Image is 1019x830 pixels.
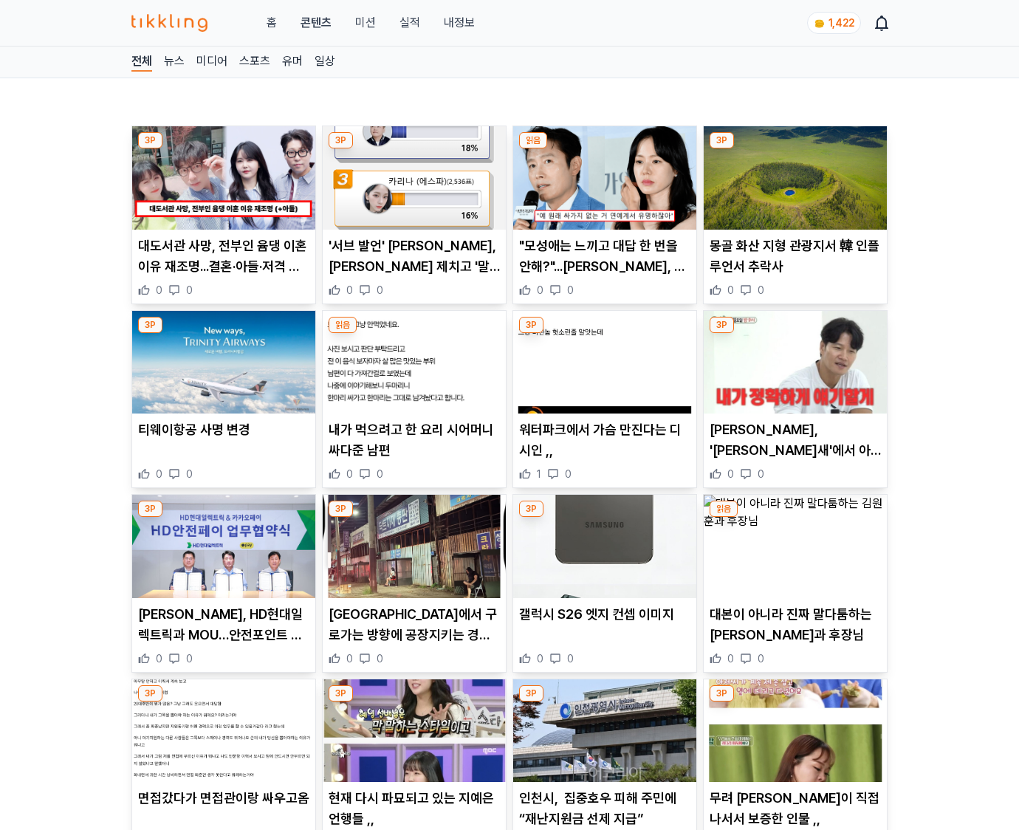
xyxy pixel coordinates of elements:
div: 3P [710,685,734,702]
div: 3P 카카오페이, HD현대일렉트릭과 MOU…안전포인트 연동 [PERSON_NAME], HD현대일렉트릭과 MOU…안전포인트 연동 0 0 [131,494,316,673]
div: 3P [519,501,543,517]
div: 3P 영등포에서 구로가는 방향에 공장지키는 경비들 [GEOGRAPHIC_DATA]에서 구로가는 방향에 공장지키는 경비들 0 0 [322,494,507,673]
span: 0 [727,283,734,298]
span: 0 [567,283,574,298]
div: 읽음 [329,317,357,333]
a: 홈 [267,14,277,32]
div: 읽음 "모성애는 느끼고 대답 한 번을 안해?"...이병헌, 제작보고회 현장서 '손예진 인성' 폭로 '아역배우 홀대' 논란 "모성애는 느끼고 대답 한 번을 안해?"...[PER... [512,126,697,304]
p: 면접갔다가 면접관이랑 싸우고옴 [138,788,309,809]
img: '서브 발언' 김진웅, 곽튜브·카리나 제치고 '말실수로 이미지 타격 큰 스타' 1위 [323,126,506,230]
div: 3P [519,685,543,702]
a: 유머 [282,52,303,72]
a: 내정보 [444,14,475,32]
a: coin 1,422 [807,12,858,34]
p: '서브 발언' [PERSON_NAME], [PERSON_NAME] 제치고 '말실수로 이미지 타격 큰 스타' 1위 [329,236,500,277]
span: 0 [156,467,162,481]
div: 3P 대도서관 사망, 전부인 윰댕 이혼 이유 재조명...결혼·아들·저격 총정리 (+장애, 자폐) 대도서관 사망, 전부인 윰댕 이혼 이유 재조명...결혼·아들·저격 총정리 (+... [131,126,316,304]
span: 0 [346,283,353,298]
img: "모성애는 느끼고 대답 한 번을 안해?"...이병헌, 제작보고회 현장서 '손예진 인성' 폭로 '아역배우 홀대' 논란 [513,126,696,230]
span: 0 [346,651,353,666]
div: 3P [519,317,543,333]
img: 갤럭시 S26 엣지 컨셉 이미지 [513,495,696,598]
span: 0 [758,467,764,481]
div: 3P [138,132,162,148]
div: 3P 몽골 화산 지형 관광지서 韓 인플루언서 추락사 몽골 화산 지형 관광지서 韓 인플루언서 추락사 0 0 [703,126,888,304]
a: 실적 [399,14,420,32]
span: 0 [186,467,193,481]
p: 현재 다시 파묘되고 있는 지예은 언행들 ,, [329,788,500,829]
div: 3P [138,685,162,702]
p: 워터파크에서 가슴 만진다는 디시인 ,, [519,419,690,461]
span: 0 [758,283,764,298]
div: 3P [329,685,353,702]
span: 0 [758,651,764,666]
p: 티웨이항공 사명 변경 [138,419,309,440]
span: 0 [346,467,353,481]
div: 3P [138,501,162,517]
div: 3P 워터파크에서 가슴 만진다는 디시인 ,, 워터파크에서 가슴 만진다는 디시인 ,, 1 0 [512,310,697,489]
img: coin [814,18,826,30]
div: 읽음 [519,132,547,148]
div: 3P [710,132,734,148]
span: 0 [537,651,543,666]
div: 3P 티웨이항공 사명 변경 티웨이항공 사명 변경 0 0 [131,310,316,489]
div: 읽음 대본이 아니라 진짜 말다툼하는 김원훈과 후장님 대본이 아니라 진짜 말다툼하는 [PERSON_NAME]과 후장님 0 0 [703,494,888,673]
span: 0 [377,651,383,666]
span: 0 [565,467,572,481]
img: 몽골 화산 지형 관광지서 韓 인플루언서 추락사 [704,126,887,230]
p: [PERSON_NAME], HD현대일렉트릭과 MOU…안전포인트 연동 [138,604,309,645]
a: 일상 [315,52,335,72]
span: 1,422 [828,17,854,29]
img: 면접갔다가 면접관이랑 싸우고옴 [132,679,315,783]
div: 3P [138,317,162,333]
p: [GEOGRAPHIC_DATA]에서 구로가는 방향에 공장지키는 경비들 [329,604,500,645]
img: 인천시, 집중호우 피해 주민에 “재난지원금 선제 지급” [513,679,696,783]
img: 영등포에서 구로가는 방향에 공장지키는 경비들 [323,495,506,598]
img: 티끌링 [131,14,207,32]
div: 읽음 [710,501,738,517]
button: 미션 [355,14,376,32]
a: 콘텐츠 [301,14,332,32]
a: 전체 [131,52,152,72]
span: 0 [377,467,383,481]
a: 뉴스 [164,52,185,72]
span: 0 [727,651,734,666]
p: 대본이 아니라 진짜 말다툼하는 [PERSON_NAME]과 후장님 [710,604,881,645]
img: 대본이 아니라 진짜 말다툼하는 김원훈과 후장님 [704,495,887,598]
span: 0 [567,651,574,666]
p: 대도서관 사망, 전부인 윰댕 이혼 이유 재조명...결혼·아들·저격 총정리 (+[PERSON_NAME], 자폐) [138,236,309,277]
span: 0 [727,467,734,481]
img: 워터파크에서 가슴 만진다는 디시인 ,, [513,311,696,414]
span: 1 [537,467,541,481]
span: 0 [186,651,193,666]
div: 읽음 내가 먹으려고 한 요리 시어머니 싸다준 남편 내가 먹으려고 한 요리 시어머니 싸다준 남편 0 0 [322,310,507,489]
div: 3P 갤럭시 S26 엣지 컨셉 이미지 갤럭시 S26 엣지 컨셉 이미지 0 0 [512,494,697,673]
p: "모성애는 느끼고 대답 한 번을 안해?"...[PERSON_NAME], 제작보고회 현장서 '손예진 인성' 폭로 '아역배우 [PERSON_NAME]' 논란 [519,236,690,277]
p: 무려 [PERSON_NAME]이 직접 나서서 보증한 인물 ,, [710,788,881,829]
img: 무려 유재석이 직접 나서서 보증한 인물 ,, [704,679,887,783]
img: 내가 먹으려고 한 요리 시어머니 싸다준 남편 [323,311,506,414]
a: 스포츠 [239,52,270,72]
img: 김종국, '미우새'에서 아내와의 첫 갈등 공개 "안 그래도 싸운 적 있다" [704,311,887,414]
div: 3P 김종국, '미우새'에서 아내와의 첫 갈등 공개 "안 그래도 싸운 적 있다" [PERSON_NAME], '[PERSON_NAME]새'에서 아내와의 첫 갈등 공개 "안 그래... [703,310,888,489]
div: 3P [329,501,353,517]
span: 0 [156,283,162,298]
p: 몽골 화산 지형 관광지서 韓 인플루언서 추락사 [710,236,881,277]
img: 현재 다시 파묘되고 있는 지예은 언행들 ,, [323,679,506,783]
p: 갤럭시 S26 엣지 컨셉 이미지 [519,604,690,625]
div: 3P [710,317,734,333]
span: 0 [186,283,193,298]
img: 대도서관 사망, 전부인 윰댕 이혼 이유 재조명...결혼·아들·저격 총정리 (+장애, 자폐) [132,126,315,230]
p: 내가 먹으려고 한 요리 시어머니 싸다준 남편 [329,419,500,461]
span: 0 [156,651,162,666]
img: 티웨이항공 사명 변경 [132,311,315,414]
div: 3P [329,132,353,148]
p: 인천시, 집중호우 피해 주민에 “재난지원금 선제 지급” [519,788,690,829]
img: 카카오페이, HD현대일렉트릭과 MOU…안전포인트 연동 [132,495,315,598]
span: 0 [377,283,383,298]
a: 미디어 [196,52,227,72]
p: [PERSON_NAME], '[PERSON_NAME]새'에서 아내와의 첫 갈등 공개 "안 그래도 싸운 적 있다" [710,419,881,461]
span: 0 [537,283,543,298]
div: 3P '서브 발언' 김진웅, 곽튜브·카리나 제치고 '말실수로 이미지 타격 큰 스타' 1위 '서브 발언' [PERSON_NAME], [PERSON_NAME] 제치고 '말실수로 ... [322,126,507,304]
